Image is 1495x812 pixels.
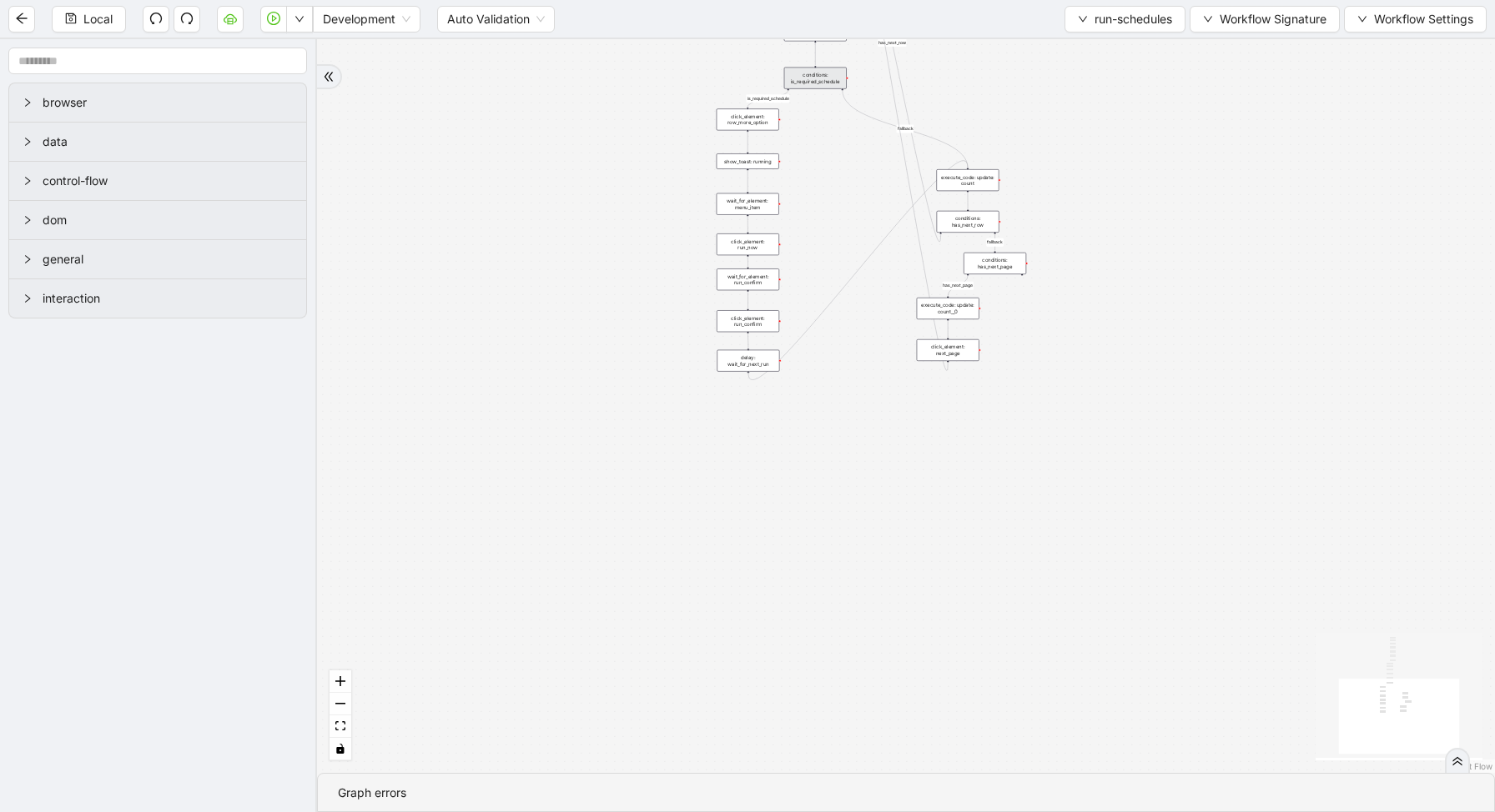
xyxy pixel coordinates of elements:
div: control-flow [9,162,306,200]
div: show_toast: running [717,153,779,169]
a: React Flow attribution [1449,761,1492,771]
g: Edge from conditions: is_required_schedule to execute_code: update: count [843,90,968,168]
span: run-schedules [1095,10,1172,28]
div: conditions: has_next_row [937,211,999,233]
span: save [65,13,77,24]
div: execute_code: update: count [936,169,999,191]
span: down [294,14,305,24]
button: saveLocal [52,6,126,33]
button: undo [143,6,169,33]
span: down [1357,14,1367,24]
div: data [9,123,306,161]
g: Edge from conditions: is_required_schedule to click_element: row_more_option [747,90,790,107]
span: general [43,250,293,268]
span: right [23,98,33,108]
g: Edge from conditions: has_next_row to conditions: has_next_page [986,233,1004,251]
button: fit view [330,715,351,738]
div: delay: wait_for_next_run [717,350,779,372]
span: Workflow Settings [1374,10,1473,28]
button: downWorkflow Settings [1344,6,1487,33]
div: click_element: row_more_option [717,108,779,130]
div: wait_for_element: run_confirm [717,268,779,290]
button: redo [174,6,200,33]
button: arrow-left [8,6,35,33]
span: cloud-server [224,12,237,25]
span: right [23,293,33,303]
div: wait_for_element: menu_item [717,193,779,215]
span: data [43,133,293,151]
button: down [286,6,313,33]
button: zoom out [330,693,351,715]
div: click_element: run_confirm [717,310,779,332]
div: get_text: schedule_description [784,19,847,41]
div: conditions: has_next_page [964,253,1026,274]
button: downWorkflow Signature [1190,6,1340,33]
div: click_element: next_page [917,339,979,361]
span: dom [43,211,293,229]
button: cloud-server [217,6,244,33]
span: Workflow Signature [1220,10,1326,28]
span: browser [43,93,293,112]
div: click_element: run_now [717,233,779,255]
div: Graph errors [338,784,1474,802]
span: right [23,215,33,225]
span: undo [149,12,163,25]
div: execute_code: update: count__0 [917,298,979,319]
span: Local [83,10,113,28]
span: right [23,137,33,147]
span: play-circle [267,12,280,25]
span: Auto Validation [447,7,545,32]
span: plus-circle [1017,280,1028,291]
span: double-right [1452,755,1463,767]
div: conditions: has_next_pageplus-circle [964,253,1026,274]
div: general [9,240,306,278]
div: dom [9,201,306,239]
span: interaction [43,289,293,308]
button: play-circle [260,6,287,33]
span: control-flow [43,172,293,190]
span: down [1203,14,1213,24]
div: browser [9,83,306,122]
g: Edge from delay: wait_for_next_run to execute_code: update: count [748,161,968,380]
button: zoom in [330,670,351,693]
g: Edge from conditions: has_next_page to execute_code: update: count__0 [942,275,973,296]
span: right [23,254,33,264]
button: toggle interactivity [330,738,351,760]
span: arrow-left [15,12,28,25]
span: down [1078,14,1088,24]
button: downrun-schedules [1065,6,1185,33]
span: redo [180,12,194,25]
div: conditions: is_required_schedule [784,68,847,89]
span: Development [323,7,410,32]
span: double-right [323,71,335,83]
span: right [23,176,33,186]
div: interaction [9,279,306,318]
